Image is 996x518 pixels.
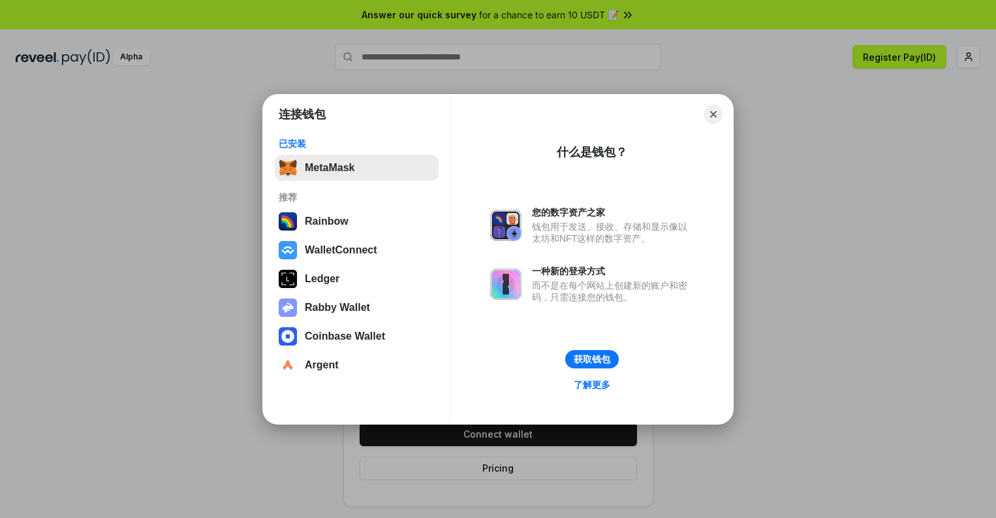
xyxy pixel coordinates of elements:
button: 获取钱包 [565,350,619,368]
button: Ledger [275,266,439,292]
div: 了解更多 [574,379,610,391]
div: MetaMask [305,162,354,174]
div: Rabby Wallet [305,302,370,314]
div: Ledger [305,273,339,285]
div: 获取钱包 [574,353,610,365]
a: 了解更多 [566,376,618,393]
div: WalletConnect [305,244,377,256]
img: svg+xml,%3Csvg%20xmlns%3D%22http%3A%2F%2Fwww.w3.org%2F2000%2Fsvg%22%20width%3D%2228%22%20height%3... [279,270,297,288]
img: svg+xml,%3Csvg%20width%3D%2228%22%20height%3D%2228%22%20viewBox%3D%220%200%2028%2028%22%20fill%3D... [279,356,297,374]
img: svg+xml,%3Csvg%20xmlns%3D%22http%3A%2F%2Fwww.w3.org%2F2000%2Fsvg%22%20fill%3D%22none%22%20viewBox... [490,210,521,241]
button: MetaMask [275,155,439,181]
div: Coinbase Wallet [305,331,385,342]
div: 什么是钱包？ [557,144,627,160]
button: Rainbow [275,208,439,235]
button: Rabby Wallet [275,295,439,321]
button: Coinbase Wallet [275,323,439,349]
div: 推荐 [279,191,435,203]
button: Argent [275,352,439,378]
button: WalletConnect [275,237,439,263]
button: Close [704,105,723,123]
h1: 连接钱包 [279,106,326,122]
div: Rainbow [305,216,349,227]
img: svg+xml,%3Csvg%20width%3D%2228%22%20height%3D%2228%22%20viewBox%3D%220%200%2028%2028%22%20fill%3D... [279,327,297,346]
img: svg+xml,%3Csvg%20xmlns%3D%22http%3A%2F%2Fwww.w3.org%2F2000%2Fsvg%22%20fill%3D%22none%22%20viewBox... [279,299,297,317]
img: svg+xml,%3Csvg%20width%3D%22120%22%20height%3D%22120%22%20viewBox%3D%220%200%20120%20120%22%20fil... [279,212,297,231]
div: 钱包用于发送、接收、存储和显示像以太坊和NFT这样的数字资产。 [532,221,694,244]
div: Argent [305,359,339,371]
img: svg+xml,%3Csvg%20width%3D%2228%22%20height%3D%2228%22%20viewBox%3D%220%200%2028%2028%22%20fill%3D... [279,241,297,259]
div: 已安装 [279,138,435,150]
img: svg+xml,%3Csvg%20fill%3D%22none%22%20height%3D%2233%22%20viewBox%3D%220%200%2035%2033%22%20width%... [279,159,297,177]
div: 一种新的登录方式 [532,265,694,277]
div: 您的数字资产之家 [532,206,694,218]
div: 而不是在每个网站上创建新的账户和密码，只需连接您的钱包。 [532,280,694,303]
img: svg+xml,%3Csvg%20xmlns%3D%22http%3A%2F%2Fwww.w3.org%2F2000%2Fsvg%22%20fill%3D%22none%22%20viewBox... [490,268,521,300]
